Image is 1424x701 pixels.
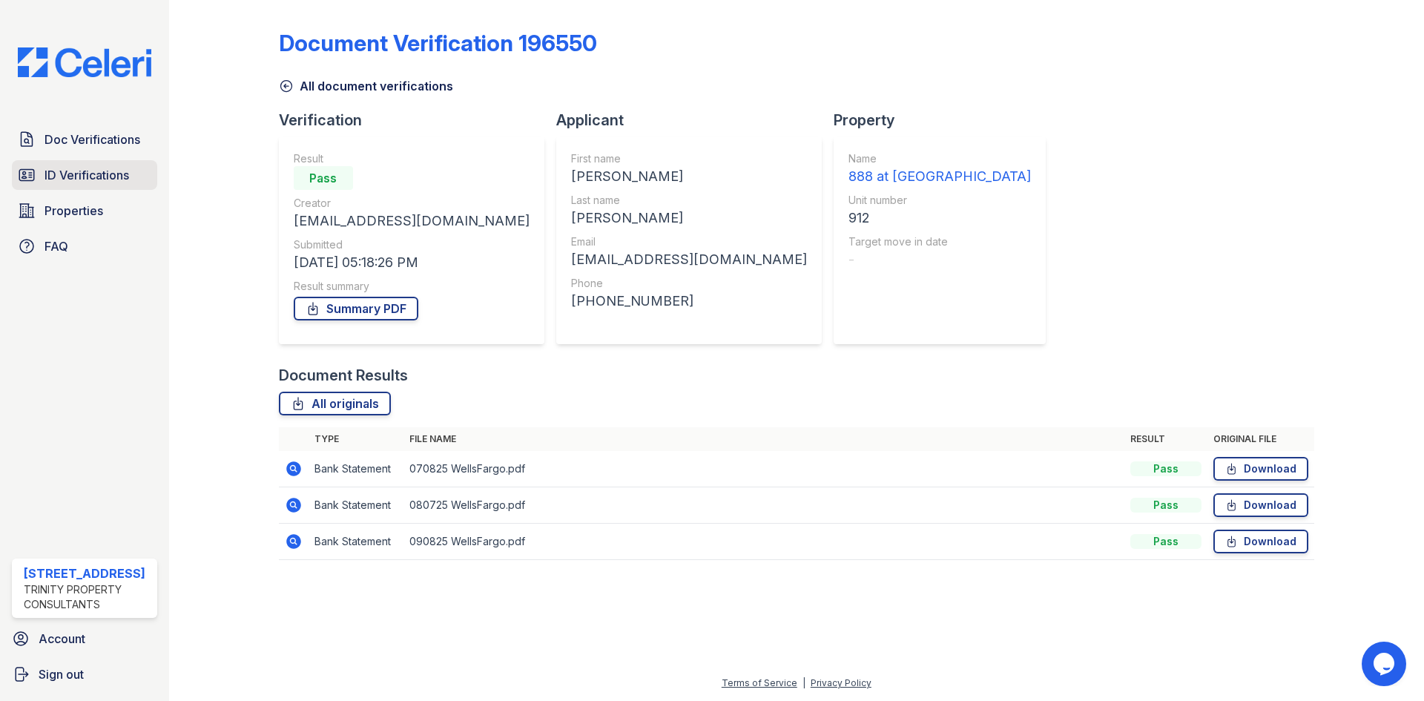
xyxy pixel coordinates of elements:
[12,160,157,190] a: ID Verifications
[571,249,807,270] div: [EMAIL_ADDRESS][DOMAIN_NAME]
[12,125,157,154] a: Doc Verifications
[39,665,84,683] span: Sign out
[556,110,834,131] div: Applicant
[294,196,530,211] div: Creator
[279,392,391,415] a: All originals
[848,249,1031,270] div: -
[1130,461,1201,476] div: Pass
[1362,642,1409,686] iframe: chat widget
[24,565,151,582] div: [STREET_ADDRESS]
[6,659,163,689] a: Sign out
[279,365,408,386] div: Document Results
[571,193,807,208] div: Last name
[722,677,797,688] a: Terms of Service
[571,166,807,187] div: [PERSON_NAME]
[44,202,103,220] span: Properties
[1130,534,1201,549] div: Pass
[1213,493,1308,517] a: Download
[403,427,1124,451] th: File name
[403,451,1124,487] td: 070825 WellsFargo.pdf
[571,234,807,249] div: Email
[1213,457,1308,481] a: Download
[571,276,807,291] div: Phone
[571,151,807,166] div: First name
[309,427,403,451] th: Type
[39,630,85,648] span: Account
[294,252,530,273] div: [DATE] 05:18:26 PM
[294,237,530,252] div: Submitted
[44,237,68,255] span: FAQ
[1207,427,1314,451] th: Original file
[403,487,1124,524] td: 080725 WellsFargo.pdf
[309,451,403,487] td: Bank Statement
[571,291,807,312] div: [PHONE_NUMBER]
[848,151,1031,187] a: Name 888 at [GEOGRAPHIC_DATA]
[1213,530,1308,553] a: Download
[294,166,353,190] div: Pass
[309,524,403,560] td: Bank Statement
[6,47,163,77] img: CE_Logo_Blue-a8612792a0a2168367f1c8372b55b34899dd931a85d93a1a3d3e32e68fde9ad4.png
[12,196,157,226] a: Properties
[279,77,453,95] a: All document verifications
[44,131,140,148] span: Doc Verifications
[848,193,1031,208] div: Unit number
[1124,427,1207,451] th: Result
[811,677,871,688] a: Privacy Policy
[279,110,556,131] div: Verification
[6,624,163,654] a: Account
[279,30,597,56] div: Document Verification 196550
[848,151,1031,166] div: Name
[848,208,1031,228] div: 912
[24,582,151,612] div: Trinity Property Consultants
[294,211,530,231] div: [EMAIL_ADDRESS][DOMAIN_NAME]
[309,487,403,524] td: Bank Statement
[403,524,1124,560] td: 090825 WellsFargo.pdf
[848,166,1031,187] div: 888 at [GEOGRAPHIC_DATA]
[12,231,157,261] a: FAQ
[834,110,1058,131] div: Property
[294,297,418,320] a: Summary PDF
[848,234,1031,249] div: Target move in date
[571,208,807,228] div: [PERSON_NAME]
[802,677,805,688] div: |
[44,166,129,184] span: ID Verifications
[1130,498,1201,513] div: Pass
[294,279,530,294] div: Result summary
[294,151,530,166] div: Result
